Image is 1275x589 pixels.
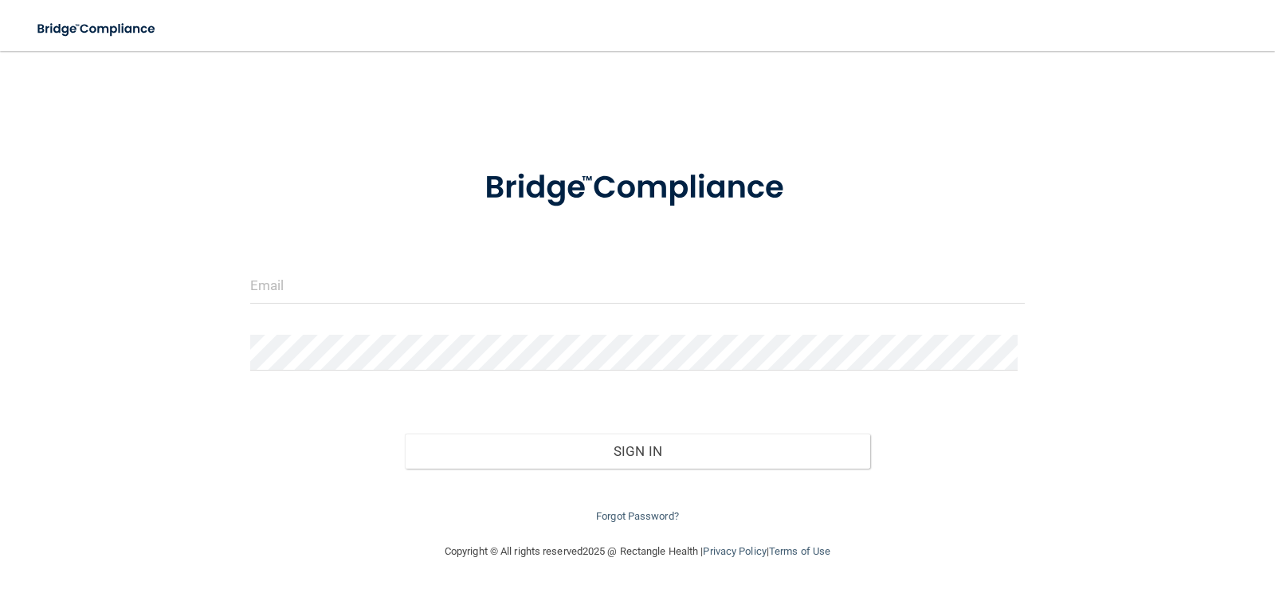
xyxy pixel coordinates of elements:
input: Email [250,268,1026,304]
button: Sign In [405,434,870,469]
a: Privacy Policy [703,545,766,557]
img: bridge_compliance_login_screen.278c3ca4.svg [452,147,823,230]
a: Forgot Password? [596,510,679,522]
iframe: Drift Widget Chat Controller [999,477,1256,540]
div: Copyright © All rights reserved 2025 @ Rectangle Health | | [347,526,928,577]
img: bridge_compliance_login_screen.278c3ca4.svg [24,13,171,45]
a: Terms of Use [769,545,830,557]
